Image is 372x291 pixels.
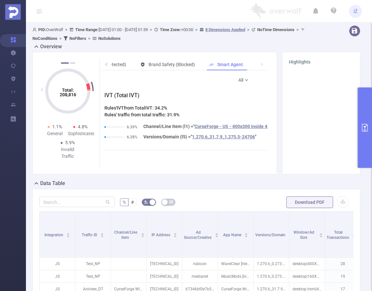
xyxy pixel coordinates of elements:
[104,105,268,111] h4: Rules' IVT from Total IVT : 34.2%
[327,230,350,240] span: Total Transactions
[245,78,248,82] i: icon: down
[141,235,145,237] i: icon: caret-down
[75,27,99,32] b: Time Range:
[325,258,360,270] p: 28
[148,27,154,32] span: >
[104,92,268,100] h3: IVT (Total IVT)
[104,111,268,118] h4: Rules' traffic from total traffic: 31.9%
[86,36,92,41] span: >
[294,230,314,240] span: Window/Ad Size
[218,270,253,283] p: MusicMods [nicgbbdlkdibdfjhngokoekbpkdinfajmfehojha]
[169,200,173,204] i: icon: table
[245,235,248,237] i: icon: caret-down
[32,36,57,41] b: No Conditions
[40,43,62,51] h2: Overview
[217,62,243,67] span: Smart Agent
[195,124,302,129] span: CurseForge - US - 400x300 inside 400x600 - Domain
[68,130,94,137] div: Sophisticated
[289,59,354,65] h3: Highlights
[354,5,358,18] span: IŽ
[215,232,219,236] div: Sort
[289,258,325,270] p: desktop|400X300
[141,232,145,234] i: icon: caret-up
[215,232,218,234] i: icon: caret-up
[66,232,70,234] i: icon: caret-up
[98,36,121,41] b: No Solutions
[70,63,75,64] button: 2
[325,270,360,283] p: 19
[39,197,115,207] input: Search...
[255,233,286,237] span: Versions/Domain
[32,27,306,41] span: OverWolf [DATE] 01:00 - [DATE] 01:59 +00:00
[114,230,137,240] span: Channel/Line Item
[215,235,218,237] i: icon: caret-down
[59,92,76,97] tspan: 208,816
[123,200,126,205] span: %
[319,232,323,236] div: Sort
[289,270,325,283] p: desktop|160X600
[193,27,199,32] span: >
[127,125,135,129] span: 6.39%
[223,233,242,237] span: App Name
[160,27,181,32] b: Time Zone:
[131,200,134,205] span: #
[257,27,294,32] b: No Time Dimensions
[40,270,75,283] p: JS
[173,232,177,236] div: Sort
[147,258,182,270] p: [TECHNICAL_ID]
[254,258,289,270] p: 1.270.6_0.273.1.4_1.13.4
[65,140,75,145] span: 5.9%
[40,180,65,187] h2: Data Table
[319,232,323,234] i: icon: caret-up
[174,232,177,234] i: icon: caret-up
[182,258,218,270] p: rubicon
[104,157,268,165] h3: Visibility (1 Second)
[245,27,251,32] span: >
[147,270,182,283] p: [TECHNICAL_ID]
[40,258,75,270] p: JS
[141,232,145,236] div: Sort
[75,258,111,270] p: Test_NP
[143,134,256,140] span: Versions/Domain (l5) = " "
[244,232,248,236] div: Sort
[144,200,148,204] i: icon: bg-colors
[351,212,360,257] i: Filter menu
[57,36,64,41] span: >
[104,62,108,66] i: icon: left
[260,62,264,66] i: icon: right
[63,27,69,32] span: >
[100,232,104,236] div: Sort
[38,27,46,32] b: PID:
[75,270,111,283] p: Test_NP
[42,130,68,137] div: General
[32,28,38,32] i: icon: user
[151,233,171,237] span: IP Address
[66,232,70,236] div: Sort
[245,232,248,234] i: icon: caret-up
[192,134,255,139] span: 1.270.6_31.7.9_1.275.5-24706
[69,36,86,41] b: No Filters
[101,232,104,234] i: icon: caret-up
[5,4,21,20] img: Protected Media
[44,233,64,237] span: Integration
[205,27,245,32] u: 8 Dimensions Applied
[218,258,253,270] p: WaveClear [hlehbcidoifhjpggmaiddnamckbgflcggbgpljjg]
[52,124,62,129] span: 1.1%
[66,235,70,237] i: icon: caret-down
[55,146,81,160] div: Invalid Traffic
[319,235,323,237] i: icon: caret-down
[182,270,218,283] p: medianet
[184,230,212,240] span: Ad Source/Creative
[238,74,249,87] a: All icon: down
[78,124,88,129] span: 4.8%
[143,123,303,130] span: Channel/Line Item (l1) = " "
[127,135,135,139] span: 6.28%
[286,196,333,208] button: Download PDF
[62,87,74,93] tspan: Total:
[254,270,289,283] p: 1.270.6_0.273.1.4_[TECHNICAL_ID]
[174,235,177,237] i: icon: caret-down
[82,233,98,237] span: Traffic ID
[61,63,69,64] button: 1
[101,235,104,237] i: icon: caret-down
[149,62,195,67] span: Brand Safety (Blocked)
